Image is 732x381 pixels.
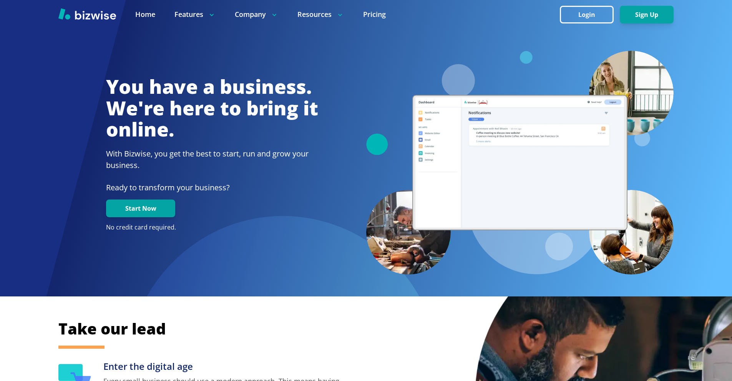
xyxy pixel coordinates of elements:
[106,200,175,217] button: Start Now
[103,360,347,373] h3: Enter the digital age
[135,10,155,19] a: Home
[174,10,216,19] p: Features
[560,11,620,18] a: Login
[235,10,278,19] p: Company
[297,10,344,19] p: Resources
[106,148,318,171] h2: With Bizwise, you get the best to start, run and grow your business.
[58,8,116,20] img: Bizwise Logo
[363,10,386,19] a: Pricing
[106,223,318,232] p: No credit card required.
[620,6,674,23] button: Sign Up
[560,6,614,23] button: Login
[106,76,318,140] h1: You have a business. We're here to bring it online.
[106,182,318,193] p: Ready to transform your business?
[58,318,635,339] h2: Take our lead
[620,11,674,18] a: Sign Up
[106,205,175,212] a: Start Now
